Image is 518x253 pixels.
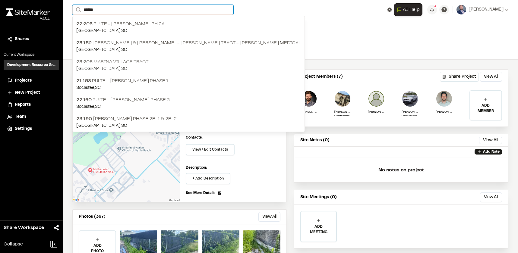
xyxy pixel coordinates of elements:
button: + Add Description [186,173,230,184]
span: AI Help [403,6,420,13]
p: Socastee , SC [76,104,301,110]
a: 22.203 Pulte - [PERSON_NAME] Ph 2A[GEOGRAPHIC_DATA],SC [73,18,305,37]
img: Jason Hager [368,90,385,107]
a: 23.190 [PERSON_NAME] Phase 2B-1 & 2B-2[GEOGRAPHIC_DATA],SC [73,113,305,132]
p: [PERSON_NAME] [436,110,453,114]
span: Team [15,114,26,120]
div: Open AI Assistant [394,3,425,16]
p: [PERSON_NAME] [402,110,419,114]
button: Clear text [387,8,392,12]
p: No notes on project [299,161,503,180]
a: Team [7,114,55,120]
a: Projects [7,77,55,84]
p: Site Meetings (0) [300,194,337,201]
p: Description: [186,165,281,170]
p: Construction Rep. [334,114,351,118]
p: ADD MEMBER [470,103,501,114]
p: Pulte - [PERSON_NAME] Phase 1 [76,77,301,85]
span: 22.160 [76,98,92,102]
button: View / Edit Contacts [186,144,235,155]
a: 23.208 Marina Village Tract[GEOGRAPHIC_DATA],SC [73,56,305,75]
img: rebrand.png [6,8,50,16]
span: Shares [15,36,29,42]
p: Pulte - [PERSON_NAME] Ph 2A [76,20,301,28]
p: [PERSON_NAME] [334,110,351,114]
p: [GEOGRAPHIC_DATA] , SC [76,28,301,34]
p: ADD MEETING [301,224,336,235]
img: MARK E STOUGHTON JR [436,90,453,107]
p: Photos (367) [79,214,106,220]
p: Pulte - [PERSON_NAME] Phase 3 [76,96,301,104]
h3: Development Resource Group [7,62,55,68]
p: Construction Representative [402,114,419,118]
img: User [456,5,466,14]
a: New Project [7,89,55,96]
p: Current Workspace [4,52,59,58]
span: New Project [15,89,40,96]
a: 21.158 Pulte - [PERSON_NAME] Phase 1Socastee,SC [73,75,305,94]
button: Open AI Assistant [394,3,422,16]
a: Settings [7,126,55,132]
button: View All [479,137,502,144]
img: William Bartholomew [300,90,317,107]
p: Contacts: [186,135,203,140]
a: 23.152 [PERSON_NAME] & [PERSON_NAME] - [PERSON_NAME] Tract - [PERSON_NAME] Medical[GEOGRAPHIC_DAT... [73,37,305,56]
button: View All [258,212,280,222]
span: See More Details [186,190,215,196]
span: 23.190 [76,117,92,121]
span: 21.158 [76,79,91,83]
span: Reports [15,102,31,108]
button: View All [480,192,502,202]
span: 23.152 [76,41,92,45]
span: Share Workspace [4,224,44,231]
button: Share Project [440,72,479,82]
p: [PERSON_NAME] & [PERSON_NAME] - [PERSON_NAME] Tract - [PERSON_NAME] Medical [76,39,301,47]
span: 23.208 [76,60,93,64]
p: [PERSON_NAME] Phase 2B-1 & 2B-2 [76,115,301,123]
img: Timothy Clark [402,90,419,107]
p: Marina Village Tract [76,58,301,66]
span: Settings [15,126,32,132]
span: [PERSON_NAME] [469,6,504,13]
div: Oh geez...please don't... [6,16,50,21]
p: [GEOGRAPHIC_DATA] , SC [76,123,301,129]
a: Shares [7,36,55,42]
span: 22.203 [76,22,93,26]
span: Collapse [4,241,23,248]
img: Dillon Hackett [334,90,351,107]
p: [PERSON_NAME] [368,110,385,114]
button: [PERSON_NAME] [456,5,508,14]
a: Reports [7,102,55,108]
button: Search [72,5,83,15]
p: Add Note [483,149,500,155]
span: Projects [15,77,32,84]
p: [GEOGRAPHIC_DATA] , SC [76,47,301,53]
p: Site Notes (0) [300,137,330,144]
p: [PERSON_NAME] [300,110,317,114]
p: Project Members (7) [300,73,343,80]
a: 22.160 Pulte - [PERSON_NAME] Phase 3Socastee,SC [73,94,305,113]
button: View All [480,72,502,82]
p: Socastee , SC [76,85,301,91]
p: [GEOGRAPHIC_DATA] , SC [76,66,301,72]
